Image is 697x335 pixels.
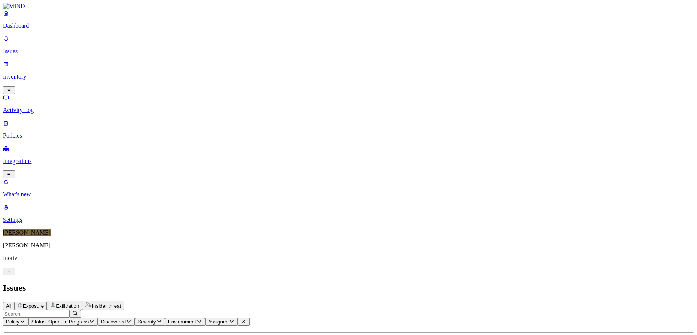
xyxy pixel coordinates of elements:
p: Policies [3,132,694,139]
a: Dashboard [3,10,694,29]
p: What's new [3,191,694,198]
a: MIND [3,3,694,10]
img: MIND [3,3,25,10]
a: Issues [3,35,694,55]
a: Settings [3,204,694,223]
p: Settings [3,217,694,223]
span: Discovered [101,319,126,325]
span: Policy [6,319,19,325]
a: What's new [3,178,694,198]
p: Inotiv [3,255,694,262]
span: All [6,303,12,309]
a: Integrations [3,145,694,177]
span: Exposure [23,303,44,309]
a: Policies [3,120,694,139]
a: Inventory [3,61,694,93]
p: Activity Log [3,107,694,114]
p: Issues [3,48,694,55]
a: Activity Log [3,94,694,114]
span: Severity [138,319,156,325]
span: Insider threat [92,303,121,309]
p: Integrations [3,158,694,165]
span: Status: Open, In Progress [31,319,89,325]
input: Search [3,310,69,318]
p: [PERSON_NAME] [3,242,694,249]
span: Environment [168,319,196,325]
h2: Issues [3,283,694,293]
span: Exfiltration [56,303,79,309]
span: Assignee [208,319,229,325]
p: Inventory [3,73,694,80]
p: Dashboard [3,22,694,29]
span: [PERSON_NAME] [3,229,51,236]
